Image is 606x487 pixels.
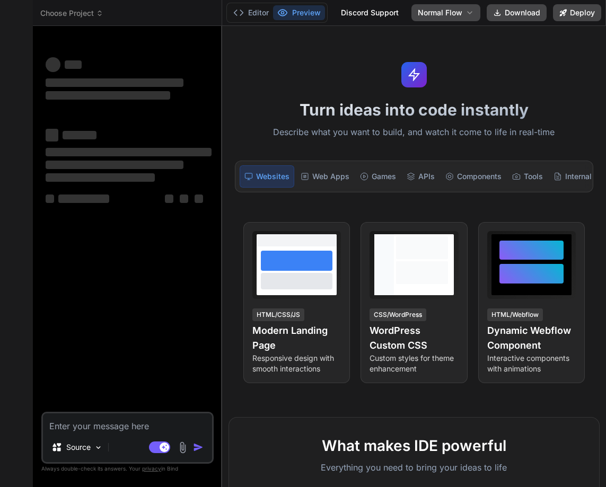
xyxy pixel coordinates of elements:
p: Source [66,442,91,453]
span: ‌ [46,57,60,72]
h4: Dynamic Webflow Component [487,323,576,353]
button: Editor [229,5,273,20]
h1: Turn ideas into code instantly [229,100,600,119]
h2: What makes IDE powerful [246,435,582,457]
span: ‌ [46,161,183,169]
div: Web Apps [296,165,354,188]
span: ‌ [195,194,203,203]
div: Components [441,165,506,188]
p: Custom styles for theme enhancement [370,353,458,374]
span: privacy [142,465,161,472]
span: ‌ [46,78,183,87]
span: ‌ [63,131,96,139]
button: Normal Flow [411,4,480,21]
p: Responsive design with smooth interactions [252,353,341,374]
div: Discord Support [335,4,405,21]
span: ‌ [46,91,170,100]
img: attachment [177,441,189,454]
span: ‌ [46,194,54,203]
p: Describe what you want to build, and watch it come to life in real-time [229,126,600,139]
span: ‌ [180,194,188,203]
p: Everything you need to bring your ideas to life [246,461,582,474]
h4: WordPress Custom CSS [370,323,458,353]
span: ‌ [46,173,155,182]
button: Deploy [553,4,601,21]
img: Pick Models [94,443,103,452]
h4: Modern Landing Page [252,323,341,353]
span: ‌ [46,148,212,156]
div: Games [356,165,400,188]
span: ‌ [165,194,173,203]
button: Preview [273,5,325,20]
div: CSS/WordPress [370,308,426,321]
span: ‌ [58,194,109,203]
span: Choose Project [40,8,103,19]
div: HTML/Webflow [487,308,543,321]
span: Normal Flow [418,7,462,18]
span: ‌ [46,129,58,141]
p: Interactive components with animations [487,353,576,374]
div: Websites [240,165,294,188]
div: HTML/CSS/JS [252,308,304,321]
button: Download [487,4,547,21]
div: Tools [508,165,547,188]
p: Always double-check its answers. Your in Bind [41,464,214,474]
span: ‌ [65,60,82,69]
img: icon [193,442,204,453]
div: APIs [402,165,439,188]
